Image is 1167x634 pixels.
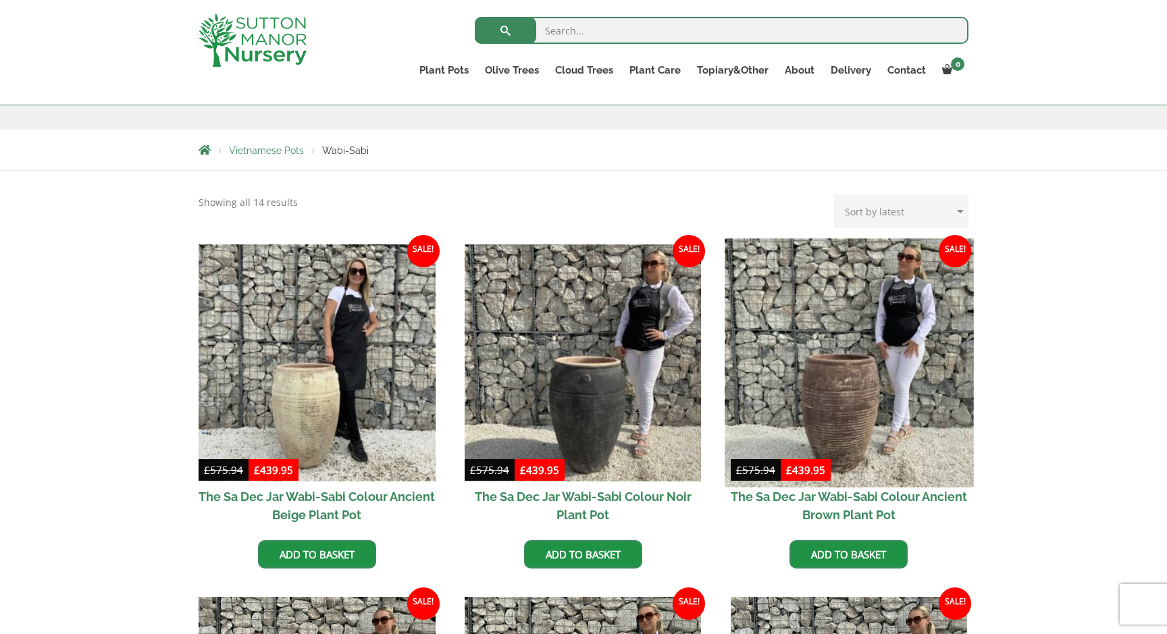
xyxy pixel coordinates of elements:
[725,238,973,487] img: The Sa Dec Jar Wabi-Sabi Colour Ancient Brown Plant Pot
[673,235,705,267] span: Sale!
[823,61,879,80] a: Delivery
[621,61,689,80] a: Plant Care
[254,463,293,477] bdi: 439.95
[731,481,968,530] h2: The Sa Dec Jar Wabi-Sabi Colour Ancient Brown Plant Pot
[199,194,298,211] p: Showing all 14 results
[199,14,307,67] img: logo
[834,194,968,228] select: Shop order
[736,463,775,477] bdi: 575.94
[229,145,304,156] a: Vietnamese Pots
[199,144,968,155] nav: Breadcrumbs
[204,463,210,477] span: £
[322,145,369,156] span: Wabi-Sabi
[470,463,509,477] bdi: 575.94
[934,61,968,80] a: 0
[547,61,621,80] a: Cloud Trees
[407,235,440,267] span: Sale!
[777,61,823,80] a: About
[258,540,376,569] a: Add to basket: “The Sa Dec Jar Wabi-Sabi Colour Ancient Beige Plant Pot”
[673,587,705,620] span: Sale!
[199,244,436,481] img: The Sa Dec Jar Wabi-Sabi Colour Ancient Beige Plant Pot
[520,463,559,477] bdi: 439.95
[465,481,702,530] h2: The Sa Dec Jar Wabi-Sabi Colour Noir Plant Pot
[199,244,436,530] a: Sale! The Sa Dec Jar Wabi-Sabi Colour Ancient Beige Plant Pot
[951,57,964,71] span: 0
[470,463,476,477] span: £
[465,244,702,530] a: Sale! The Sa Dec Jar Wabi-Sabi Colour Noir Plant Pot
[786,463,792,477] span: £
[465,244,702,481] img: The Sa Dec Jar Wabi-Sabi Colour Noir Plant Pot
[477,61,547,80] a: Olive Trees
[789,540,908,569] a: Add to basket: “The Sa Dec Jar Wabi-Sabi Colour Ancient Brown Plant Pot”
[199,481,436,530] h2: The Sa Dec Jar Wabi-Sabi Colour Ancient Beige Plant Pot
[879,61,934,80] a: Contact
[689,61,777,80] a: Topiary&Other
[475,17,968,44] input: Search...
[407,587,440,620] span: Sale!
[411,61,477,80] a: Plant Pots
[731,244,968,530] a: Sale! The Sa Dec Jar Wabi-Sabi Colour Ancient Brown Plant Pot
[939,235,971,267] span: Sale!
[939,587,971,620] span: Sale!
[520,463,526,477] span: £
[254,463,260,477] span: £
[736,463,742,477] span: £
[786,463,825,477] bdi: 439.95
[204,463,243,477] bdi: 575.94
[524,540,642,569] a: Add to basket: “The Sa Dec Jar Wabi-Sabi Colour Noir Plant Pot”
